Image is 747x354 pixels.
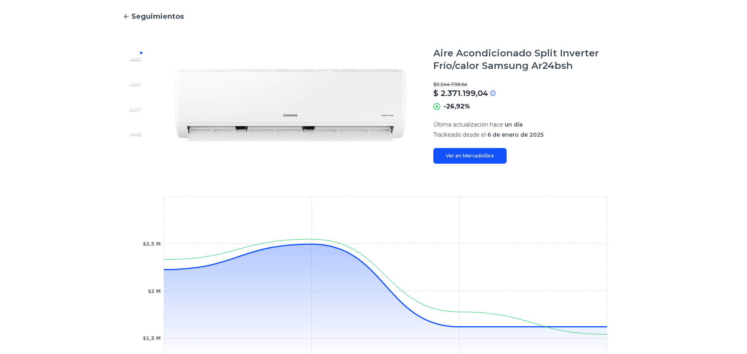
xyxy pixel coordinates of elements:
font: -26,92% [443,103,470,110]
font: un día [505,121,523,128]
font: Ver en Mercadolibre [446,153,494,159]
img: Aire Acondicionado Split Inverter Frío/calor Samsung Ar24bsh [164,47,418,164]
font: Trackeado desde el [433,131,486,138]
img: Aire Acondicionado Split Inverter Frío/calor Samsung Ar24bsh [129,128,142,141]
font: Seguimientos [131,12,184,21]
tspan: $1,5 M [143,336,161,341]
img: Aire Acondicionado Split Inverter Frío/calor Samsung Ar24bsh [129,53,142,66]
a: Ver en Mercadolibre [433,148,507,164]
img: Aire Acondicionado Split Inverter Frío/calor Samsung Ar24bsh [129,103,142,116]
tspan: $2,5 M [143,241,161,247]
font: Aire Acondicionado Split Inverter Frío/calor Samsung Ar24bsh [433,47,599,71]
font: Última actualización hace [433,121,503,128]
font: $3.244.798,64 [433,81,467,87]
a: Seguimientos [123,11,625,22]
font: 6 de enero de 2025 [487,131,543,138]
font: $ 2.371.199,04 [433,88,488,98]
img: Aire Acondicionado Split Inverter Frío/calor Samsung Ar24bsh [129,78,142,91]
tspan: $2 M [148,289,161,294]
